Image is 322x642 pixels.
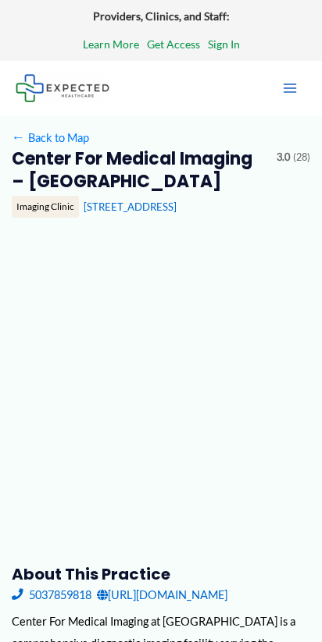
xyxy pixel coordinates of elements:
span: ← [12,130,26,144]
a: ←Back to Map [12,127,89,148]
h2: Center For Medical Imaging – [GEOGRAPHIC_DATA] [12,148,266,193]
a: 5037859818 [12,584,91,605]
button: Main menu toggle [274,72,306,105]
a: Get Access [147,34,200,55]
img: Expected Healthcare Logo - side, dark font, small [16,74,109,101]
a: Learn More [83,34,139,55]
a: [STREET_ADDRESS] [84,200,177,213]
span: (28) [293,148,310,167]
div: Imaging Clinic [12,196,79,218]
h3: About this practice [12,564,311,584]
span: 3.0 [277,148,290,167]
a: [URL][DOMAIN_NAME] [97,584,227,605]
strong: Providers, Clinics, and Staff: [93,9,230,23]
a: Sign In [208,34,240,55]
